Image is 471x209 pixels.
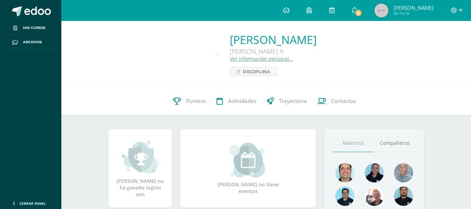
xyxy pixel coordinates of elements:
[394,187,413,206] img: 2207c9b573316a41e74c87832a091651.png
[243,67,270,76] span: Disciplina
[394,4,434,11] span: [PERSON_NAME]
[335,163,355,182] img: 677c00e80b79b0324b531866cf3fa47b.png
[394,163,413,182] img: 55ac31a88a72e045f87d4a648e08ca4b.png
[261,87,312,115] a: Trayectoria
[23,25,45,31] span: Mis cursos
[374,3,388,17] img: 45x45
[229,143,267,178] img: event_small.png
[279,97,307,105] span: Trayectoria
[121,139,159,174] img: achievement_small.png
[23,39,42,45] span: Archivos
[6,35,56,50] a: Archivos
[168,87,211,115] a: Punteos
[20,201,46,206] span: Cerrar panel
[312,87,361,115] a: Contactos
[115,139,165,197] div: [PERSON_NAME] no ha ganado logros aún
[333,134,374,152] a: Maestros
[211,87,261,115] a: Actividades
[355,9,362,17] span: 8
[6,21,56,35] a: Mis cursos
[213,143,283,194] div: [PERSON_NAME] no tiene eventos
[230,55,293,62] a: Ver información personal...
[331,97,356,105] span: Contactos
[228,97,256,105] span: Actividades
[394,10,434,16] span: Mi Perfil
[230,32,317,47] a: [PERSON_NAME]
[230,67,278,76] a: Disciplina
[365,187,384,206] img: b91405600618b21788a2d1d269212df6.png
[335,187,355,206] img: d220431ed6a2715784848fdc026b3719.png
[374,134,415,152] a: Compañeros
[230,47,317,55] div: [PERSON_NAME] A
[365,163,384,182] img: 4fefb2d4df6ade25d47ae1f03d061a50.png
[186,97,206,105] span: Punteos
